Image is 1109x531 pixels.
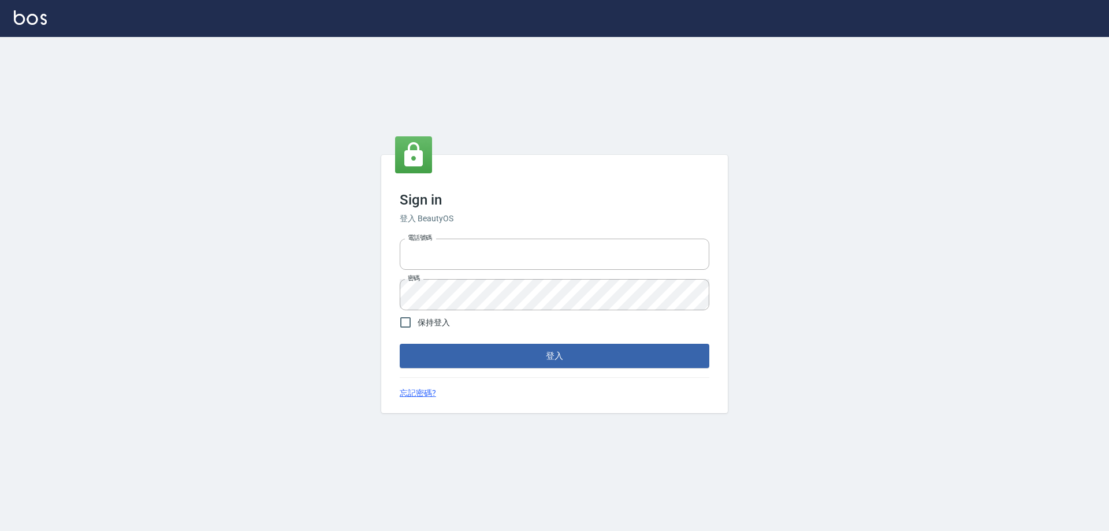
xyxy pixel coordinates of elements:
[400,192,709,208] h3: Sign in
[400,213,709,225] h6: 登入 BeautyOS
[418,317,450,329] span: 保持登入
[408,274,420,283] label: 密碼
[400,387,436,399] a: 忘記密碼?
[408,233,432,242] label: 電話號碼
[400,344,709,368] button: 登入
[14,10,47,25] img: Logo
